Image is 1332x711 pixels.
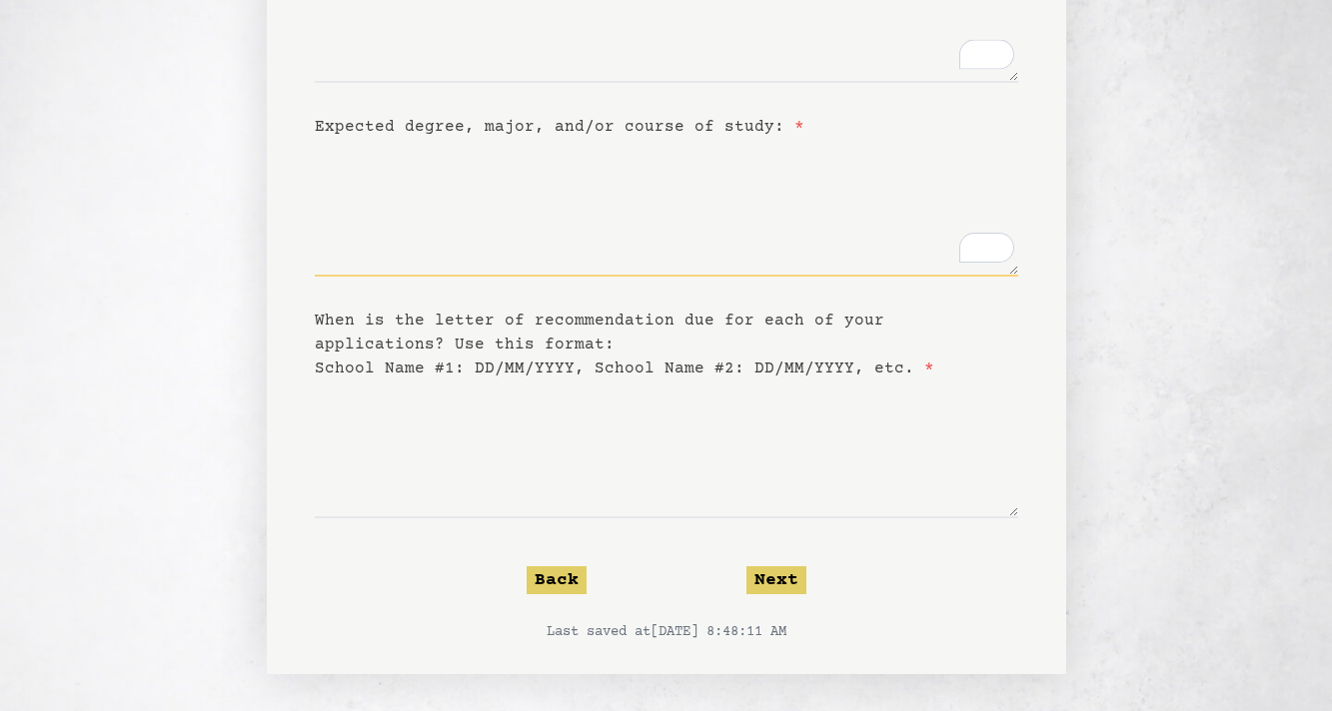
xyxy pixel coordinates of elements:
[315,312,934,377] label: When is the letter of recommendation due for each of your applications? Use this format: School N...
[527,566,587,594] button: Back
[746,566,806,594] button: Next
[315,139,1018,277] textarea: To enrich screen reader interactions, please activate Accessibility in Grammarly extension settings
[315,118,804,136] label: Expected degree, major, and/or course of study:
[315,622,1018,642] p: Last saved at [DATE] 8:48:11 AM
